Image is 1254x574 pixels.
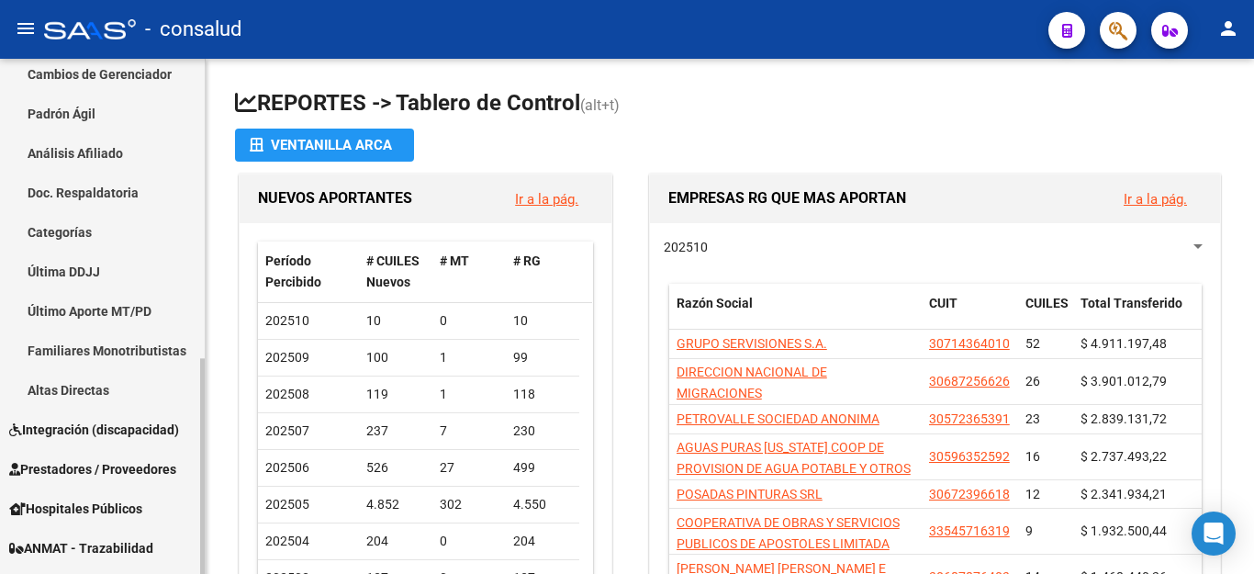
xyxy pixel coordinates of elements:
mat-icon: menu [15,17,37,39]
span: 33545716319 [929,523,1010,538]
h1: REPORTES -> Tablero de Control [235,88,1225,120]
div: Open Intercom Messenger [1192,512,1236,556]
span: DIRECCION NACIONAL DE MIGRACIONES [677,365,827,400]
div: 1 [440,384,498,405]
datatable-header-cell: Razón Social [669,284,922,344]
div: 237 [366,421,425,442]
div: 118 [513,384,572,405]
span: CUIT [929,296,957,310]
div: Ventanilla ARCA [250,129,399,162]
span: 202504 [265,534,309,548]
span: COOPERATIVA DE OBRAS Y SERVICIOS PUBLICOS DE APOSTOLES LIMITADA [677,515,900,551]
span: $ 2.341.934,21 [1080,487,1167,501]
a: Ir a la pág. [515,191,578,208]
span: 202510 [664,240,708,254]
span: Prestadores / Proveedores [9,459,176,479]
span: Total Transferido [1080,296,1182,310]
span: - consalud [145,9,241,50]
div: 10 [513,310,572,332]
datatable-header-cell: CUILES [1018,284,1073,344]
div: 230 [513,421,572,442]
span: $ 2.737.493,22 [1080,449,1167,464]
span: EMPRESAS RG QUE MAS APORTAN [668,189,906,207]
span: 12 [1025,487,1040,501]
span: 30714364010 [929,336,1010,351]
span: 16 [1025,449,1040,464]
span: 26 [1025,374,1040,388]
span: POSADAS PINTURAS SRL [677,487,823,501]
span: (alt+t) [580,96,620,114]
span: 30672396618 [929,487,1010,501]
span: $ 1.932.500,44 [1080,523,1167,538]
span: 202507 [265,423,309,438]
div: 119 [366,384,425,405]
mat-icon: person [1217,17,1239,39]
div: 7 [440,421,498,442]
div: 0 [440,310,498,332]
span: Integración (discapacidad) [9,420,179,440]
span: 30572365391 [929,411,1010,426]
span: # RG [513,253,541,268]
span: # CUILES Nuevos [366,253,420,289]
datatable-header-cell: # MT [432,242,506,302]
span: AGUAS PURAS [US_STATE] COOP DE PROVISION DE AGUA POTABLE Y OTROS SERVICIOS PUBL [677,440,911,497]
button: Ir a la pág. [500,182,593,216]
span: 9 [1025,523,1033,538]
span: $ 3.901.012,79 [1080,374,1167,388]
div: 302 [440,494,498,515]
datatable-header-cell: CUIT [922,284,1018,344]
span: CUILES [1025,296,1069,310]
span: 202506 [265,460,309,475]
button: Ventanilla ARCA [235,129,414,162]
span: 30596352592 [929,449,1010,464]
div: 1 [440,347,498,368]
span: 52 [1025,336,1040,351]
span: $ 4.911.197,48 [1080,336,1167,351]
datatable-header-cell: Total Transferido [1073,284,1202,344]
span: 202505 [265,497,309,512]
span: NUEVOS APORTANTES [258,189,412,207]
datatable-header-cell: Período Percibido [258,242,359,302]
div: 0 [440,531,498,552]
datatable-header-cell: # CUILES Nuevos [359,242,432,302]
a: Ir a la pág. [1124,191,1187,208]
div: 99 [513,347,572,368]
span: GRUPO SERVISIONES S.A. [677,336,827,351]
span: 202509 [265,350,309,365]
span: Período Percibido [265,253,321,289]
div: 204 [366,531,425,552]
div: 204 [513,531,572,552]
span: PETROVALLE SOCIEDAD ANONIMA [677,411,879,426]
div: 27 [440,457,498,478]
div: 10 [366,310,425,332]
span: Razón Social [677,296,753,310]
span: Hospitales Públicos [9,499,142,519]
button: Ir a la pág. [1109,182,1202,216]
div: 4.550 [513,494,572,515]
span: $ 2.839.131,72 [1080,411,1167,426]
span: 202510 [265,313,309,328]
div: 100 [366,347,425,368]
span: 202508 [265,387,309,401]
div: 526 [366,457,425,478]
span: 23 [1025,411,1040,426]
div: 499 [513,457,572,478]
div: 4.852 [366,494,425,515]
span: # MT [440,253,469,268]
datatable-header-cell: # RG [506,242,579,302]
span: 30687256626 [929,374,1010,388]
span: ANMAT - Trazabilidad [9,538,153,558]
